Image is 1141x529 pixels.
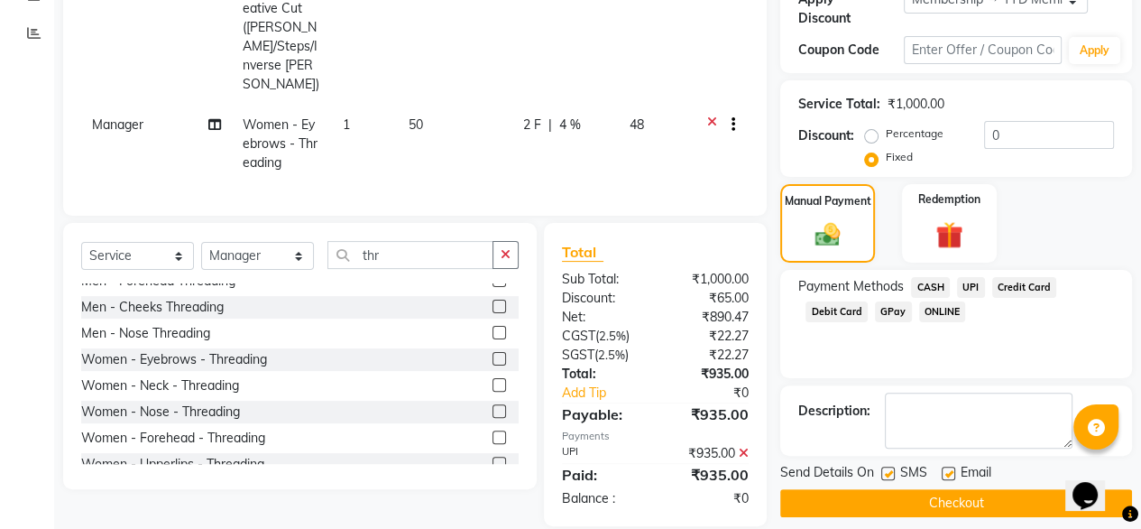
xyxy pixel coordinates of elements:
[548,308,656,327] div: Net:
[81,350,267,369] div: Women - Eyebrows - Threading
[919,302,966,322] span: ONLINE
[548,289,656,308] div: Discount:
[562,243,603,262] span: Total
[562,328,595,344] span: CGST
[805,302,868,322] span: Debit Card
[807,220,849,249] img: _cash.svg
[655,404,762,425] div: ₹935.00
[1065,457,1123,511] iframe: chat widget
[875,302,912,322] span: GPay
[780,463,874,486] span: Send Details On
[548,327,656,346] div: ( )
[655,327,762,346] div: ₹22.27
[243,116,317,171] span: Women - Eyebrows - Threading
[655,270,762,289] div: ₹1,000.00
[904,36,1062,64] input: Enter Offer / Coupon Code
[1069,37,1120,64] button: Apply
[992,277,1057,298] span: Credit Card
[655,289,762,308] div: ₹65.00
[548,270,656,289] div: Sub Total:
[655,489,762,508] div: ₹0
[780,489,1132,517] button: Checkout
[655,444,762,463] div: ₹935.00
[548,116,552,135] span: |
[559,116,581,135] span: 4 %
[81,298,224,317] div: Men - Cheeks Threading
[673,384,762,403] div: ₹0
[655,464,762,486] div: ₹935.00
[798,402,870,421] div: Description:
[523,116,541,135] span: 2 F
[548,464,656,486] div: Paid:
[629,116,643,133] span: 48
[548,404,656,425] div: Payable:
[548,346,656,365] div: ( )
[918,191,980,208] label: Redemption
[92,116,143,133] span: Manager
[343,116,350,133] span: 1
[548,489,656,508] div: Balance :
[548,365,656,384] div: Total:
[886,125,943,142] label: Percentage
[599,329,626,343] span: 2.5%
[562,429,749,444] div: Payments
[81,324,210,343] div: Men - Nose Threading
[957,277,985,298] span: UPI
[927,218,971,252] img: _gift.svg
[81,403,240,422] div: Women - Nose - Threading
[911,277,950,298] span: CASH
[81,429,265,448] div: Women - Forehead - Threading
[798,95,880,114] div: Service Total:
[655,365,762,384] div: ₹935.00
[81,455,264,474] div: Women - Upperlips - Threading
[562,347,594,363] span: SGST
[548,384,673,403] a: Add Tip
[598,348,625,362] span: 2.5%
[409,116,423,133] span: 50
[886,149,913,165] label: Fixed
[81,376,239,395] div: Women - Neck - Threading
[798,277,904,296] span: Payment Methods
[548,444,656,463] div: UPI
[655,346,762,365] div: ₹22.27
[785,193,871,209] label: Manual Payment
[798,41,904,60] div: Coupon Code
[327,241,493,269] input: Search or Scan
[888,95,944,114] div: ₹1,000.00
[961,463,991,486] span: Email
[798,126,854,145] div: Discount:
[900,463,927,486] span: SMS
[655,308,762,327] div: ₹890.47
